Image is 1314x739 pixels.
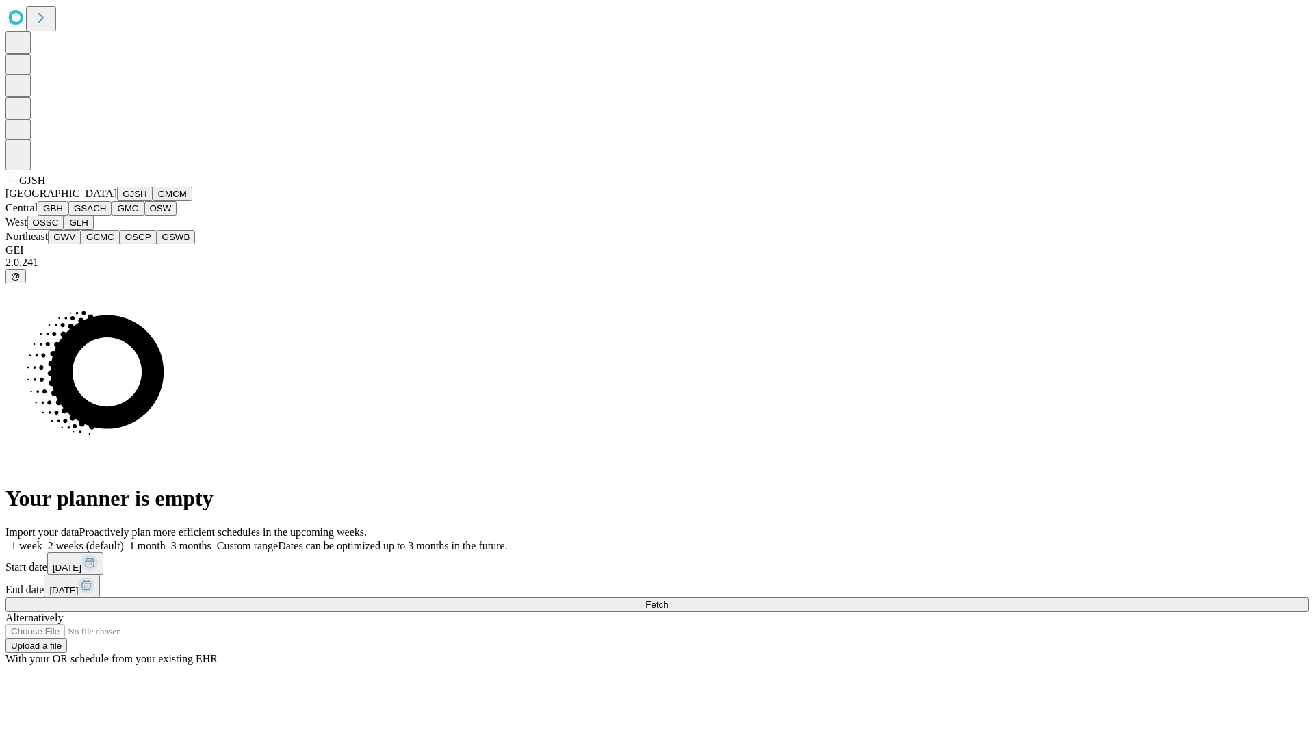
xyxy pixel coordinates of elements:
[11,540,42,552] span: 1 week
[27,216,64,230] button: OSSC
[217,540,278,552] span: Custom range
[278,540,507,552] span: Dates can be optimized up to 3 months in the future.
[153,187,192,201] button: GMCM
[47,552,103,575] button: [DATE]
[5,526,79,538] span: Import your data
[171,540,211,552] span: 3 months
[53,562,81,573] span: [DATE]
[112,201,144,216] button: GMC
[5,552,1309,575] div: Start date
[5,269,26,283] button: @
[81,230,120,244] button: GCMC
[5,597,1309,612] button: Fetch
[5,244,1309,257] div: GEI
[11,271,21,281] span: @
[120,230,157,244] button: OSCP
[5,612,63,623] span: Alternatively
[645,599,668,610] span: Fetch
[19,174,45,186] span: GJSH
[48,230,81,244] button: GWV
[38,201,68,216] button: GBH
[129,540,166,552] span: 1 month
[144,201,177,216] button: OSW
[79,526,367,538] span: Proactively plan more efficient schedules in the upcoming weeks.
[5,231,48,242] span: Northeast
[5,653,218,664] span: With your OR schedule from your existing EHR
[5,257,1309,269] div: 2.0.241
[157,230,196,244] button: GSWB
[5,486,1309,511] h1: Your planner is empty
[5,638,67,653] button: Upload a file
[5,575,1309,597] div: End date
[64,216,93,230] button: GLH
[49,585,78,595] span: [DATE]
[68,201,112,216] button: GSACH
[5,187,117,199] span: [GEOGRAPHIC_DATA]
[5,216,27,228] span: West
[5,202,38,213] span: Central
[48,540,124,552] span: 2 weeks (default)
[44,575,100,597] button: [DATE]
[117,187,153,201] button: GJSH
